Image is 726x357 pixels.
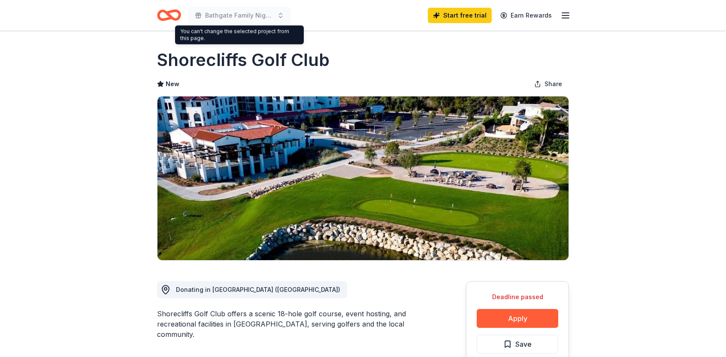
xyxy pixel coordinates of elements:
span: Save [515,339,532,350]
div: You can't change the selected project from this page. [175,25,304,44]
button: Apply [477,309,558,328]
a: Home [157,5,181,25]
a: Earn Rewards [495,8,557,23]
span: Donating in [GEOGRAPHIC_DATA] ([GEOGRAPHIC_DATA]) [176,286,340,293]
button: Share [527,75,569,93]
div: Deadline passed [477,292,558,302]
a: Start free trial [428,8,492,23]
span: New [166,79,179,89]
button: Bathgate Family Night Out [188,7,291,24]
h1: Shorecliffs Golf Club [157,48,330,72]
div: Shorecliffs Golf Club offers a scenic 18-hole golf course, event hosting, and recreational facili... [157,309,425,339]
span: Share [544,79,562,89]
img: Image for Shorecliffs Golf Club [157,96,569,260]
span: Bathgate Family Night Out [205,10,274,21]
button: Save [477,335,558,354]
